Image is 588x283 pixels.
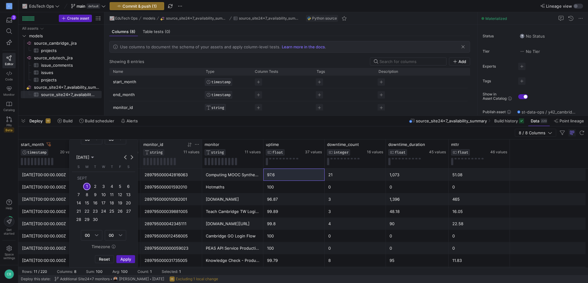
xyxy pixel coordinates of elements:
span: Deploy [29,118,43,123]
button: Excluding 1 local change [168,275,220,283]
button: 27 Sept 2025, 00:00 [124,207,133,215]
button: Commit & push (1) [110,2,164,10]
span: Data [531,118,539,123]
div: 48.18 [390,206,445,218]
div: Press SPACE to select this row. [109,88,468,101]
span: Tags [483,79,513,83]
span: Get started [4,228,14,235]
button: 7 Sept 2025, 00:00 [74,191,83,199]
button: 5 Sept 2025, 00:00 [116,182,124,191]
div: Press SPACE to select this row. [21,39,102,47]
div: 4 [328,218,382,230]
span: 24 [100,208,107,215]
a: Catalog [2,99,16,114]
span: STRING [211,106,224,110]
div: 8 [328,255,382,266]
div: 0 [452,230,506,242]
span: 30 [92,216,99,223]
span: 13 [125,191,132,198]
div: 0 [390,230,445,242]
button: models [141,15,157,22]
span: TIMESTAMP [27,150,47,155]
button: 2 Sept 2025, 00:00 [91,182,99,191]
span: source_site24x7_availability_summary​​​​​​​​ [34,84,101,91]
span: 17 [100,199,107,207]
div: Press SPACE to select this row. [21,61,102,69]
button: 19 Sept 2025, 00:00 [116,199,124,207]
span: S [127,165,130,169]
span: monitor_id [143,142,163,147]
span: Materialized [485,16,507,21]
button: Choose month and year [75,153,96,161]
span: STRING [150,150,163,155]
div: 99.8 [267,218,321,230]
button: No tierNo Tier [518,47,541,55]
div: 289795000001592010 [145,181,198,193]
a: Learn more in the docs [282,44,325,49]
span: (8) [130,30,135,34]
div: 465 [452,193,506,205]
div: 51.08 [452,169,506,181]
img: No status [520,34,525,39]
div: 0 [452,181,506,193]
button: 18 Sept 2025, 00:00 [108,199,116,207]
span: 10 [100,191,107,198]
div: 100 [267,230,321,242]
button: Add [449,58,470,65]
button: Help [2,197,16,213]
span: Alerts [126,118,138,123]
span: 16 [92,199,99,207]
button: 4 Sept 2025, 00:00 [108,182,116,191]
span: Create asset [67,16,89,20]
div: [DATE]T00:00:00.000Z [22,193,76,205]
span: source_site24x7_availability_summary [416,118,487,123]
div: 16.05 [452,206,506,218]
p: monitor_id [113,102,198,114]
span: Columns [112,30,135,34]
button: 10 Sept 2025, 00:00 [99,191,107,199]
button: Additional Site24x7 monitorshttps://storage.googleapis.com/y42-prod-data-exchange/images/bg52tvgs... [53,275,166,283]
span: projects​​​​​​​​​ [41,47,95,54]
span: mttr [451,142,459,147]
button: 20 Sept 2025, 00:00 [124,199,133,207]
span: 2 [92,183,99,190]
span: Monitor [3,93,15,96]
span: Experts [483,64,513,69]
span: Tags [317,69,325,74]
span: Excluding 1 local change [176,277,218,281]
div: 95 [390,255,445,266]
span: Space settings [3,252,15,260]
span: Reset [99,257,110,262]
button: Alerts [118,116,141,126]
input: Search for columns [379,59,443,64]
span: Description [379,69,398,74]
span: start_month [21,142,44,147]
button: Create asset [59,15,92,22]
span: source_site24x7_availability_summary [166,16,228,20]
a: Monitor [2,84,16,99]
span: 📈 [110,16,114,20]
button: maindefault [70,2,107,10]
span: 37 values [305,150,322,154]
div: 99.79 [267,255,321,266]
button: 13 Sept 2025, 00:00 [124,191,133,199]
span: 12 [116,191,124,198]
span: 00 [109,233,114,238]
span: source_site24x7_availability_summary​​​​​​​​​ [41,91,95,98]
div: 11.83 [452,255,506,266]
a: issue_comments​​​​​​​​​ [21,61,102,69]
span: 14 [75,199,82,207]
span: 8 [83,191,90,198]
button: source_site24x7_availability_summary [159,15,229,22]
button: Apply [116,255,135,263]
div: Press SPACE to select this row. [21,47,102,54]
button: 11 Sept 2025, 00:00 [108,191,116,199]
button: 1 Sept 2025, 00:00 [83,182,91,191]
button: 8 Sept 2025, 00:00 [83,191,91,199]
a: Editor [2,53,16,68]
span: 23 [92,208,99,215]
span: 8 / 8 Columns [519,130,548,135]
span: Additional Site24x7 monitors [60,277,110,281]
button: Build history [492,116,527,126]
div: CB [4,269,14,279]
